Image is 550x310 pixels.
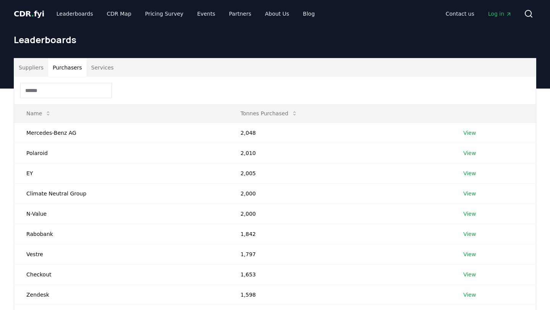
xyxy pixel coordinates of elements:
[482,7,518,21] a: Log in
[14,264,228,284] td: Checkout
[223,7,257,21] a: Partners
[14,123,228,143] td: Mercedes-Benz AG
[31,9,34,18] span: .
[14,58,48,77] button: Suppliers
[228,203,451,224] td: 2,000
[463,129,476,137] a: View
[14,203,228,224] td: N-Value
[259,7,295,21] a: About Us
[191,7,221,21] a: Events
[14,244,228,264] td: Vestre
[14,163,228,183] td: EY
[14,9,44,18] span: CDR fyi
[139,7,189,21] a: Pricing Survey
[463,170,476,177] a: View
[14,8,44,19] a: CDR.fyi
[50,7,99,21] a: Leaderboards
[463,230,476,238] a: View
[235,106,304,121] button: Tonnes Purchased
[488,10,512,18] span: Log in
[50,7,321,21] nav: Main
[87,58,118,77] button: Services
[297,7,321,21] a: Blog
[228,183,451,203] td: 2,000
[228,123,451,143] td: 2,048
[463,271,476,278] a: View
[228,244,451,264] td: 1,797
[14,34,536,46] h1: Leaderboards
[463,250,476,258] a: View
[463,210,476,218] a: View
[463,149,476,157] a: View
[228,284,451,305] td: 1,598
[14,224,228,244] td: Rabobank
[228,163,451,183] td: 2,005
[228,224,451,244] td: 1,842
[228,264,451,284] td: 1,653
[228,143,451,163] td: 2,010
[20,106,57,121] button: Name
[463,190,476,197] a: View
[101,7,137,21] a: CDR Map
[14,143,228,163] td: Polaroid
[440,7,480,21] a: Contact us
[440,7,518,21] nav: Main
[463,291,476,299] a: View
[48,58,87,77] button: Purchasers
[14,183,228,203] td: Climate Neutral Group
[14,284,228,305] td: Zendesk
